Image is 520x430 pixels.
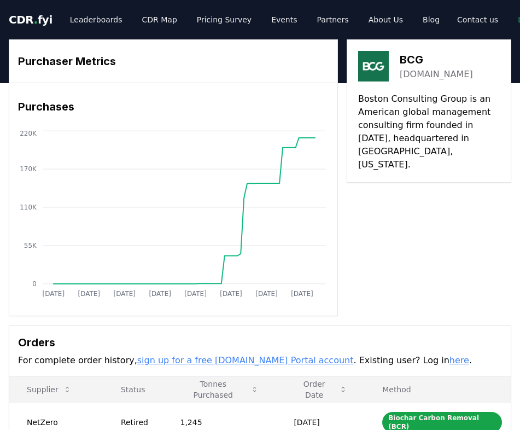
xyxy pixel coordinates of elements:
[20,165,37,173] tspan: 170K
[172,379,268,400] button: Tonnes Purchased
[18,53,329,69] h3: Purchaser Metrics
[18,334,502,351] h3: Orders
[34,13,38,26] span: .
[18,379,80,400] button: Supplier
[184,290,206,298] tspan: [DATE]
[400,68,473,81] a: [DOMAIN_NAME]
[20,130,37,137] tspan: 220K
[18,354,502,367] p: For complete order history, . Existing user? Log in .
[78,290,100,298] tspan: [DATE]
[220,290,242,298] tspan: [DATE]
[24,242,37,249] tspan: 55K
[373,384,502,395] p: Method
[414,10,448,30] a: Blog
[114,290,136,298] tspan: [DATE]
[137,355,354,365] a: sign up for a free [DOMAIN_NAME] Portal account
[9,12,52,27] a: CDR.fyi
[20,204,37,211] tspan: 110K
[308,10,358,30] a: Partners
[112,384,154,395] p: Status
[400,51,473,68] h3: BCG
[18,98,329,115] h3: Purchases
[61,10,448,30] nav: Main
[133,10,186,30] a: CDR Map
[449,355,469,365] a: here
[121,417,154,428] div: Retired
[255,290,277,298] tspan: [DATE]
[291,290,313,298] tspan: [DATE]
[360,10,412,30] a: About Us
[448,10,507,30] a: Contact us
[358,92,500,171] p: Boston Consulting Group is an American global management consulting firm founded in [DATE], headq...
[285,379,356,400] button: Order Date
[43,290,65,298] tspan: [DATE]
[358,51,389,82] img: BCG-logo
[9,13,52,26] span: CDR fyi
[188,10,260,30] a: Pricing Survey
[262,10,306,30] a: Events
[149,290,171,298] tspan: [DATE]
[32,280,37,288] tspan: 0
[61,10,131,30] a: Leaderboards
